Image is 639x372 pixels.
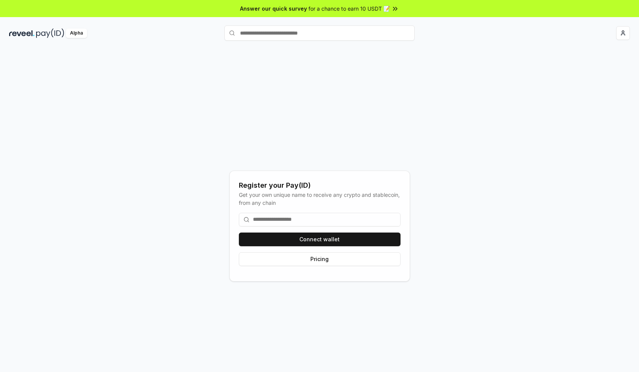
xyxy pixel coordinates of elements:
[239,252,401,266] button: Pricing
[308,5,390,13] span: for a chance to earn 10 USDT 📝
[66,28,87,38] div: Alpha
[9,28,35,38] img: reveel_dark
[239,191,401,207] div: Get your own unique name to receive any crypto and stablecoin, from any chain
[239,233,401,246] button: Connect wallet
[240,5,307,13] span: Answer our quick survey
[239,180,401,191] div: Register your Pay(ID)
[36,28,64,38] img: pay_id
